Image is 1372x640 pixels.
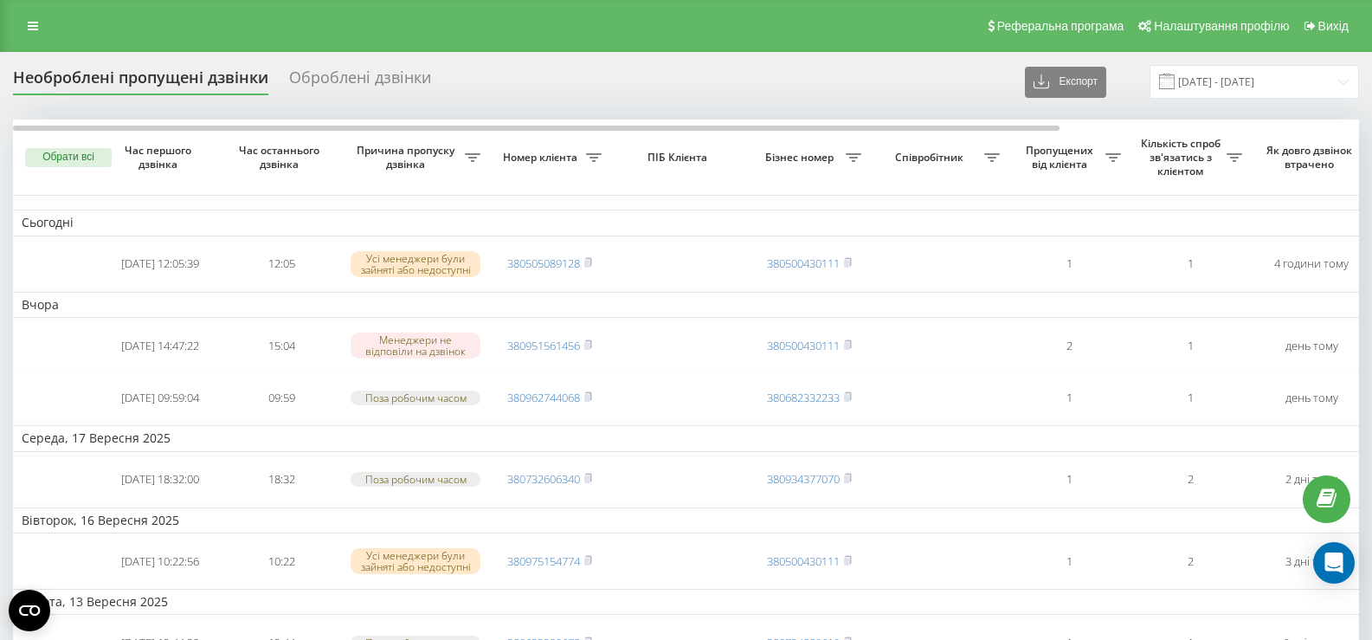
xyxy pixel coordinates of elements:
[351,251,480,277] div: Усі менеджери були зайняті або недоступні
[1251,240,1372,288] td: 4 години тому
[507,255,580,271] a: 380505089128
[221,456,342,504] td: 18:32
[25,148,112,167] button: Обрати всі
[1008,240,1130,288] td: 1
[1154,19,1289,33] span: Налаштування профілю
[1008,537,1130,585] td: 1
[1251,373,1372,422] td: день тому
[767,471,840,487] a: 380934377070
[1251,321,1372,370] td: день тому
[757,151,846,165] span: Бізнес номер
[879,151,984,165] span: Співробітник
[100,373,221,422] td: [DATE] 09:59:04
[1008,321,1130,370] td: 2
[507,471,580,487] a: 380732606340
[100,321,221,370] td: [DATE] 14:47:22
[100,537,221,585] td: [DATE] 10:22:56
[1130,537,1251,585] td: 2
[507,390,580,405] a: 380962744068
[235,144,328,171] span: Час останнього дзвінка
[351,548,480,574] div: Усі менеджери були зайняті або недоступні
[625,151,734,165] span: ПІБ Клієнта
[221,537,342,585] td: 10:22
[221,240,342,288] td: 12:05
[1265,144,1358,171] span: Як довго дзвінок втрачено
[351,144,465,171] span: Причина пропуску дзвінка
[1251,537,1372,585] td: 3 дні тому
[507,338,580,353] a: 380951561456
[1318,19,1349,33] span: Вихід
[1025,67,1106,98] button: Експорт
[351,472,480,487] div: Поза робочим часом
[767,338,840,353] a: 380500430111
[1130,321,1251,370] td: 1
[767,553,840,569] a: 380500430111
[1313,542,1355,584] div: Open Intercom Messenger
[100,456,221,504] td: [DATE] 18:32:00
[113,144,207,171] span: Час першого дзвінка
[507,553,580,569] a: 380975154774
[9,590,50,631] button: Open CMP widget
[1008,456,1130,504] td: 1
[100,240,221,288] td: [DATE] 12:05:39
[1017,144,1105,171] span: Пропущених від клієнта
[351,391,480,405] div: Поза робочим часом
[351,333,480,359] div: Менеджери не відповіли на дзвінок
[221,321,342,370] td: 15:04
[498,151,586,165] span: Номер клієнта
[1251,456,1372,504] td: 2 дні тому
[767,255,840,271] a: 380500430111
[997,19,1124,33] span: Реферальна програма
[221,373,342,422] td: 09:59
[1130,240,1251,288] td: 1
[1130,373,1251,422] td: 1
[289,68,431,95] div: Оброблені дзвінки
[1138,137,1227,178] span: Кількість спроб зв'язатись з клієнтом
[767,390,840,405] a: 380682332233
[1008,373,1130,422] td: 1
[1130,456,1251,504] td: 2
[13,68,268,95] div: Необроблені пропущені дзвінки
